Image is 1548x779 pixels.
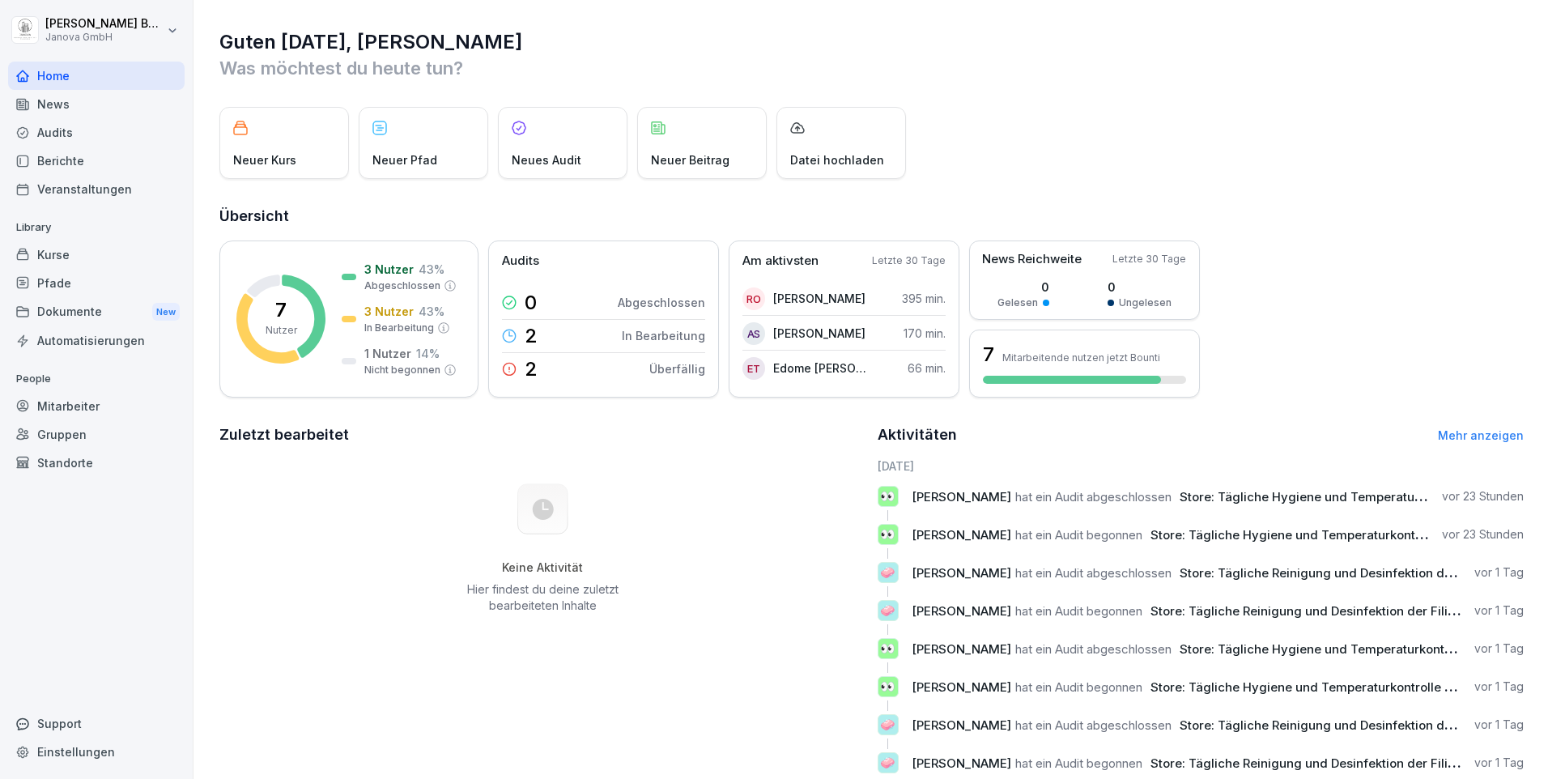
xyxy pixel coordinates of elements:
a: Einstellungen [8,738,185,766]
span: [PERSON_NAME] [912,603,1011,619]
a: Mitarbeiter [8,392,185,420]
h3: 7 [983,341,994,368]
p: Datei hochladen [790,151,884,168]
p: Mitarbeitende nutzen jetzt Bounti [1002,351,1160,364]
a: Mehr anzeigen [1438,428,1524,442]
p: Edome [PERSON_NAME] [773,360,866,377]
p: Abgeschlossen [618,294,705,311]
div: New [152,303,180,321]
p: [PERSON_NAME] Baradei [45,17,164,31]
p: Am aktivsten [742,252,819,270]
h2: Zuletzt bearbeitet [219,424,866,446]
span: Store: Tägliche Reinigung und Desinfektion der Filiale [1180,565,1495,581]
span: [PERSON_NAME] [912,679,1011,695]
p: Neues Audit [512,151,581,168]
span: hat ein Audit begonnen [1015,603,1142,619]
p: vor 23 Stunden [1442,488,1524,504]
p: 🧼 [880,561,895,584]
span: Store: Tägliche Hygiene und Temperaturkontrolle bis 12.00 Mittag [1150,527,1537,543]
p: 👀 [880,675,895,698]
p: 3 Nutzer [364,261,414,278]
p: 👀 [880,485,895,508]
p: People [8,366,185,392]
p: 0 [1108,279,1172,296]
a: Audits [8,118,185,147]
a: Standorte [8,449,185,477]
span: [PERSON_NAME] [912,641,1011,657]
p: Ungelesen [1119,296,1172,310]
p: 🧼 [880,599,895,622]
p: 0 [525,293,537,313]
div: ET [742,357,765,380]
p: Was möchtest du heute tun? [219,55,1524,81]
h5: Keine Aktivität [461,560,624,575]
span: Store: Tägliche Reinigung und Desinfektion der Filiale [1150,603,1465,619]
p: Audits [502,252,539,270]
span: Store: Tägliche Reinigung und Desinfektion der Filiale [1180,717,1495,733]
div: AS [742,322,765,345]
p: 🧼 [880,751,895,774]
span: hat ein Audit abgeschlossen [1015,489,1172,504]
p: Letzte 30 Tage [1112,252,1186,266]
p: Neuer Pfad [372,151,437,168]
p: Nicht begonnen [364,363,440,377]
a: Home [8,62,185,90]
p: Library [8,215,185,241]
p: 43 % [419,303,444,320]
p: Nutzer [266,323,297,338]
p: vor 1 Tag [1474,679,1524,695]
p: Hier findest du deine zuletzt bearbeiteten Inhalte [461,581,624,614]
a: Automatisierungen [8,326,185,355]
p: News Reichweite [982,250,1082,269]
span: [PERSON_NAME] [912,489,1011,504]
a: Veranstaltungen [8,175,185,203]
h2: Übersicht [219,205,1524,228]
p: vor 1 Tag [1474,641,1524,657]
h1: Guten [DATE], [PERSON_NAME] [219,29,1524,55]
p: vor 1 Tag [1474,602,1524,619]
p: [PERSON_NAME] [773,325,865,342]
a: Kurse [8,241,185,269]
a: Berichte [8,147,185,175]
div: Dokumente [8,297,185,327]
p: vor 1 Tag [1474,564,1524,581]
p: 43 % [419,261,444,278]
span: hat ein Audit begonnen [1015,679,1142,695]
div: Ro [742,287,765,310]
div: Support [8,709,185,738]
span: hat ein Audit begonnen [1015,756,1142,771]
span: [PERSON_NAME] [912,527,1011,543]
p: Neuer Beitrag [651,151,729,168]
p: 66 min. [908,360,946,377]
p: 1 Nutzer [364,345,411,362]
a: Gruppen [8,420,185,449]
p: 7 [275,300,287,320]
a: Pfade [8,269,185,297]
p: 3 Nutzer [364,303,414,320]
p: vor 1 Tag [1474,755,1524,771]
span: [PERSON_NAME] [912,565,1011,581]
p: [PERSON_NAME] [773,290,865,307]
a: News [8,90,185,118]
p: 395 min. [902,290,946,307]
p: In Bearbeitung [364,321,434,335]
p: 👀 [880,523,895,546]
p: Janova GmbH [45,32,164,43]
h6: [DATE] [878,458,1525,475]
p: 170 min. [904,325,946,342]
a: DokumenteNew [8,297,185,327]
p: 0 [997,279,1049,296]
span: [PERSON_NAME] [912,717,1011,733]
p: 14 % [416,345,440,362]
